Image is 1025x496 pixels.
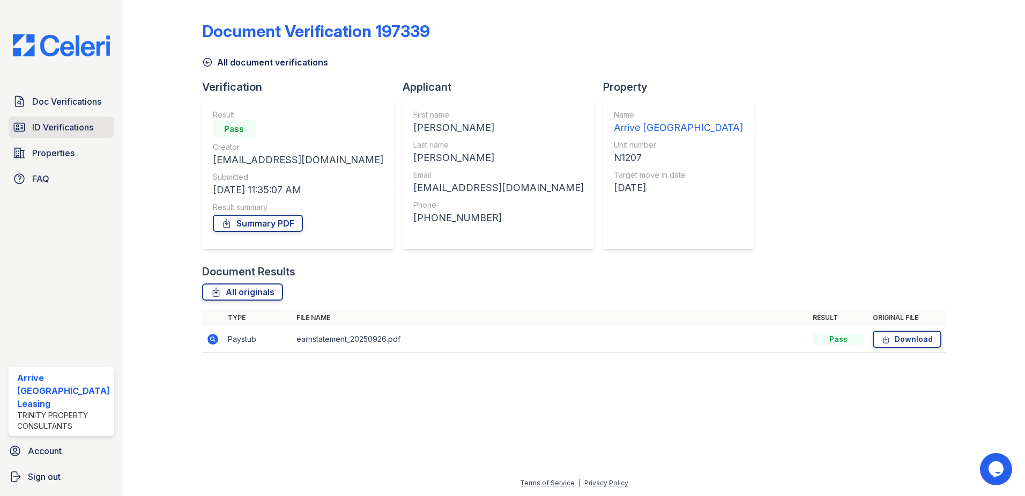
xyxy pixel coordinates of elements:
div: Pass [213,120,256,137]
div: Name [614,110,743,120]
span: ID Verifications [32,121,93,134]
span: Doc Verifications [32,95,101,108]
div: Pass [813,334,864,345]
img: CE_Logo_Blue-a8612792a0a2168367f1c8372b55b34899dd931a85d93a1a3d3e32e68fde9ad4.png [4,34,118,56]
a: Terms of Service [520,479,575,487]
div: [EMAIL_ADDRESS][DOMAIN_NAME] [413,180,584,195]
div: Email [413,170,584,180]
a: Name Arrive [GEOGRAPHIC_DATA] [614,110,743,135]
a: All originals [202,283,283,301]
div: First name [413,110,584,120]
td: Paystub [224,326,292,353]
div: Target move in date [614,170,743,180]
div: Document Verification 197339 [202,21,430,41]
div: Last name [413,140,584,150]
div: Property [603,79,762,94]
div: [PHONE_NUMBER] [413,210,584,225]
a: Properties [9,142,114,164]
a: Sign out [4,466,118,487]
span: FAQ [32,172,49,185]
div: Verification [202,79,403,94]
div: Arrive [GEOGRAPHIC_DATA] [614,120,743,135]
div: Unit number [614,140,743,150]
th: Type [224,309,292,326]
a: ID Verifications [9,116,114,138]
a: Account [4,440,118,462]
th: Result [808,309,868,326]
div: [EMAIL_ADDRESS][DOMAIN_NAME] [213,152,383,167]
div: [DATE] [614,180,743,195]
span: Sign out [28,470,61,483]
div: [PERSON_NAME] [413,120,584,135]
div: Phone [413,200,584,210]
a: Summary PDF [213,215,303,232]
div: Submitted [213,172,383,183]
a: Doc Verifications [9,91,114,112]
div: Trinity Property Consultants [17,410,110,432]
iframe: chat widget [980,453,1014,485]
span: Account [28,444,62,457]
div: Applicant [403,79,603,94]
div: Document Results [202,264,295,279]
div: Creator [213,142,383,152]
div: Result [213,110,383,120]
div: Arrive [GEOGRAPHIC_DATA] Leasing [17,371,110,410]
div: | [578,479,581,487]
span: Properties [32,147,75,159]
td: earnstatement_20250926.pdf [292,326,809,353]
div: [PERSON_NAME] [413,150,584,165]
th: Original file [868,309,946,326]
div: [DATE] 11:35:07 AM [213,183,383,198]
a: Download [873,331,941,348]
div: Result summary [213,202,383,213]
div: N1207 [614,150,743,165]
a: All document verifications [202,56,328,69]
a: FAQ [9,168,114,189]
th: File name [292,309,809,326]
a: Privacy Policy [584,479,628,487]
